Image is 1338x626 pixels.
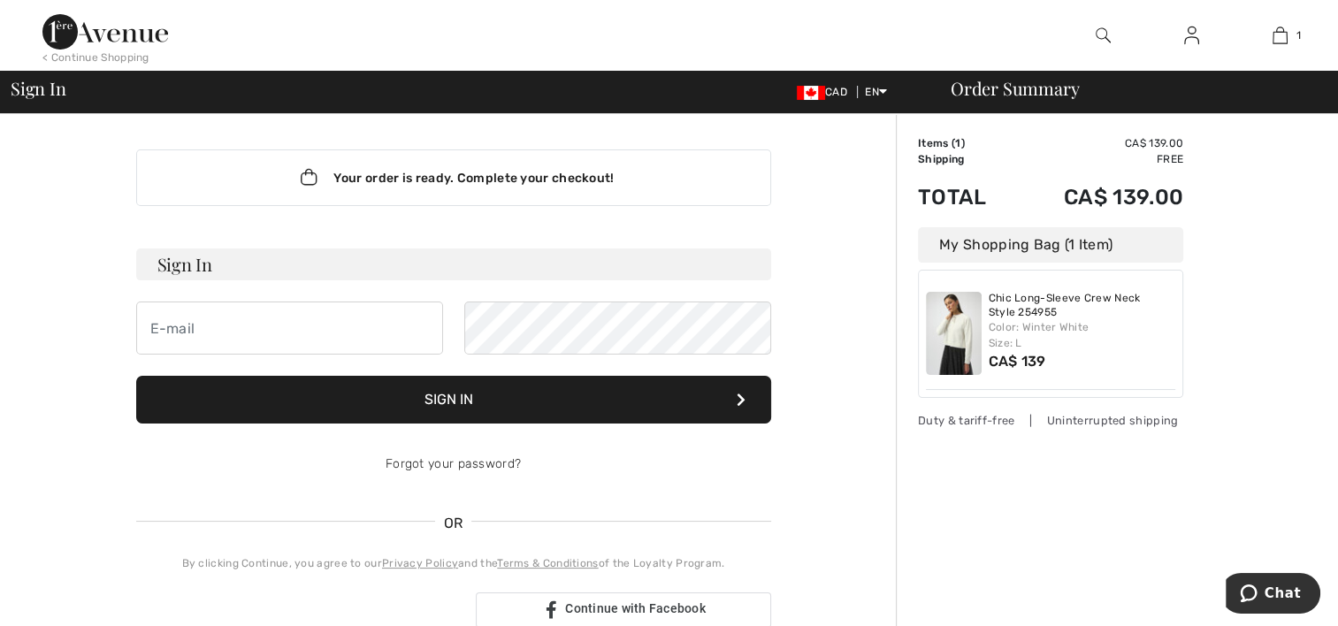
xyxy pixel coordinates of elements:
[1184,25,1199,46] img: My Info
[42,14,168,50] img: 1ère Avenue
[989,319,1176,351] div: Color: Winter White Size: L
[1226,573,1320,617] iframe: Opens a widget where you can chat to one of our agents
[42,50,149,65] div: < Continue Shopping
[1014,167,1183,227] td: CA$ 139.00
[1236,25,1323,46] a: 1
[386,456,521,471] a: Forgot your password?
[565,601,706,615] span: Continue with Facebook
[989,292,1176,319] a: Chic Long-Sleeve Crew Neck Style 254955
[955,137,960,149] span: 1
[1014,151,1183,167] td: Free
[1096,25,1111,46] img: search the website
[1273,25,1288,46] img: My Bag
[1296,27,1301,43] span: 1
[136,248,771,280] h3: Sign In
[989,353,1046,370] span: CA$ 139
[136,555,771,571] div: By clicking Continue, you agree to our and the of the Loyalty Program.
[435,513,472,534] span: OR
[918,412,1183,429] div: Duty & tariff-free | Uninterrupted shipping
[929,80,1327,97] div: Order Summary
[865,86,887,98] span: EN
[1170,25,1213,47] a: Sign In
[918,151,1014,167] td: Shipping
[1014,135,1183,151] td: CA$ 139.00
[918,135,1014,151] td: Items ( )
[918,167,1014,227] td: Total
[136,149,771,206] div: Your order is ready. Complete your checkout!
[497,557,598,569] a: Terms & Conditions
[136,376,771,424] button: Sign In
[797,86,854,98] span: CAD
[136,302,443,355] input: E-mail
[11,80,65,97] span: Sign In
[382,557,458,569] a: Privacy Policy
[797,86,825,100] img: Canadian Dollar
[918,227,1183,263] div: My Shopping Bag (1 Item)
[926,292,982,375] img: Chic Long-Sleeve Crew Neck Style 254955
